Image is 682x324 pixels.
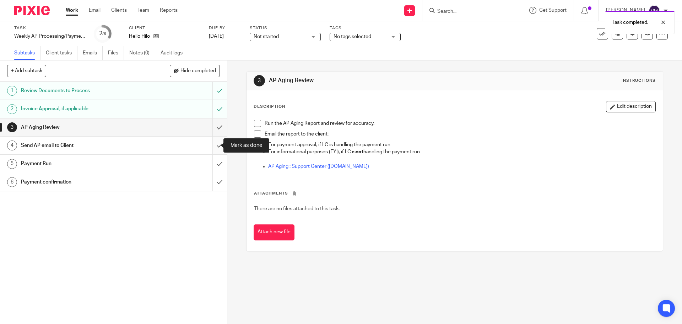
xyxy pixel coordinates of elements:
[7,140,17,150] div: 4
[108,46,124,60] a: Files
[137,7,149,14] a: Team
[129,46,155,60] a: Notes (0)
[268,141,655,148] p: For payment approval, if LC is handling the payment run
[14,46,40,60] a: Subtasks
[254,34,279,39] span: Not started
[46,46,77,60] a: Client tasks
[649,5,660,16] img: svg%3E
[254,75,265,86] div: 3
[14,33,85,40] div: Weekly AP Processing/Payment
[111,7,127,14] a: Clients
[606,101,656,112] button: Edit description
[356,149,363,154] strong: not
[14,25,85,31] label: Task
[622,78,656,84] div: Instructions
[21,158,144,169] h1: Payment Run
[209,34,224,39] span: [DATE]
[612,19,648,26] p: Task completed.
[21,122,144,133] h1: AP Aging Review
[254,224,294,240] button: Attach new file
[7,104,17,114] div: 2
[161,46,188,60] a: Audit logs
[170,65,220,77] button: Hide completed
[160,7,178,14] a: Reports
[21,140,144,151] h1: Send AP email to Client
[89,7,101,14] a: Email
[7,65,46,77] button: + Add subtask
[268,164,369,169] a: AP Aging : Support Center ([DOMAIN_NAME])
[102,32,106,36] small: /6
[209,25,241,31] label: Due by
[129,33,150,40] p: Hello Hilo
[7,177,17,187] div: 6
[83,46,103,60] a: Emails
[254,104,285,110] p: Description
[180,68,216,74] span: Hide completed
[268,148,655,155] p: For informational purposes (FYI), if LC is handling the payment run
[21,177,144,187] h1: Payment confirmation
[21,103,144,114] h1: Invoice Approval, if applicable
[21,85,144,96] h1: Review Documents to Process
[99,30,106,38] div: 2
[265,120,655,127] p: Run the AP Aging Report and review for accuracy.
[129,25,200,31] label: Client
[265,131,655,138] p: Email the report to the client:
[14,6,50,15] img: Pixie
[7,159,17,169] div: 5
[330,25,401,31] label: Tags
[254,191,288,195] span: Attachments
[250,25,321,31] label: Status
[334,34,371,39] span: No tags selected
[254,206,340,211] span: There are no files attached to this task.
[7,86,17,96] div: 1
[66,7,78,14] a: Work
[7,122,17,132] div: 3
[269,77,470,84] h1: AP Aging Review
